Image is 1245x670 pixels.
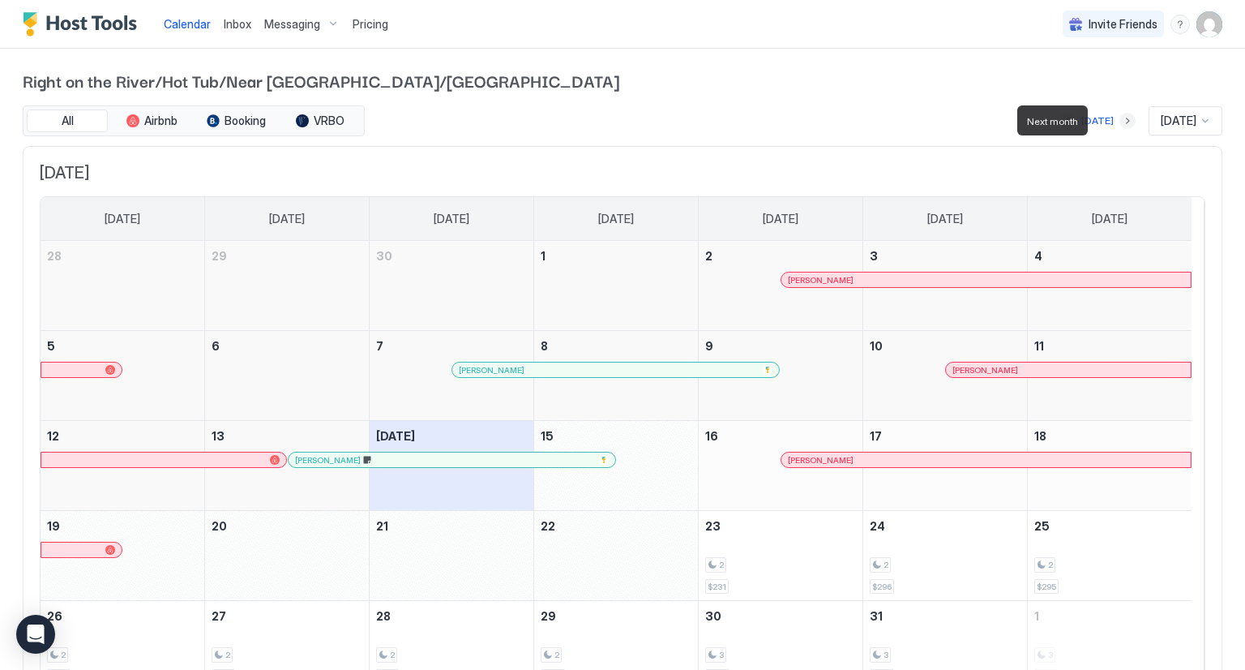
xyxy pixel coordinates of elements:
div: Host Tools Logo [23,12,144,37]
div: menu [1170,15,1190,34]
a: Thursday [747,197,815,241]
button: Next month [1119,113,1136,129]
td: October 12, 2025 [41,421,205,511]
a: October 15, 2025 [534,421,698,451]
td: September 30, 2025 [370,241,534,331]
span: 22 [541,519,555,533]
td: October 13, 2025 [205,421,370,511]
a: October 1, 2025 [534,241,698,271]
a: October 18, 2025 [1028,421,1192,451]
a: October 6, 2025 [205,331,369,361]
div: tab-group [23,105,365,136]
span: [PERSON_NAME] [295,455,361,466]
span: 27 [212,609,226,623]
span: $231 [708,582,726,592]
span: 12 [47,429,59,443]
a: October 23, 2025 [699,511,862,541]
td: October 10, 2025 [862,331,1027,421]
span: 8 [541,339,548,353]
span: 24 [870,519,885,533]
span: [DATE] [1092,212,1127,226]
span: 25 [1034,519,1050,533]
td: October 16, 2025 [698,421,862,511]
td: October 3, 2025 [862,241,1027,331]
a: October 26, 2025 [41,601,204,631]
span: 5 [47,339,55,353]
span: 2 [719,560,724,570]
td: October 21, 2025 [370,511,534,601]
span: 13 [212,429,225,443]
span: 29 [541,609,556,623]
a: Monday [253,197,321,241]
span: [DATE] [763,212,798,226]
a: September 28, 2025 [41,241,204,271]
span: 30 [705,609,721,623]
span: 2 [61,650,66,660]
span: 15 [541,429,554,443]
span: All [62,114,74,128]
span: [DATE] [598,212,634,226]
a: October 17, 2025 [863,421,1027,451]
a: October 4, 2025 [1028,241,1192,271]
span: $296 [872,582,892,592]
a: October 19, 2025 [41,511,204,541]
span: 2 [883,560,888,570]
a: Wednesday [582,197,650,241]
span: [PERSON_NAME] [788,455,854,466]
span: 1 [541,249,545,263]
span: Invite Friends [1089,17,1157,32]
a: Calendar [164,15,211,32]
td: October 9, 2025 [698,331,862,421]
button: Booking [195,110,276,132]
span: 30 [376,249,392,263]
span: [DATE] [927,212,963,226]
span: 10 [870,339,883,353]
span: 21 [376,519,388,533]
button: Airbnb [111,110,192,132]
span: 18 [1034,429,1046,443]
td: October 19, 2025 [41,511,205,601]
a: September 29, 2025 [205,241,369,271]
a: October 8, 2025 [534,331,698,361]
a: October 22, 2025 [534,511,698,541]
span: 3 [870,249,878,263]
div: [PERSON_NAME] [788,455,1184,466]
a: October 2, 2025 [699,241,862,271]
a: October 27, 2025 [205,601,369,631]
a: October 5, 2025 [41,331,204,361]
td: October 22, 2025 [534,511,699,601]
td: October 14, 2025 [370,421,534,511]
a: October 21, 2025 [370,511,533,541]
td: September 28, 2025 [41,241,205,331]
span: 3 [719,650,724,660]
span: Booking [225,114,266,128]
span: Inbox [224,17,251,31]
button: VRBO [280,110,361,132]
td: October 15, 2025 [534,421,699,511]
td: October 20, 2025 [205,511,370,601]
div: User profile [1196,11,1222,37]
span: $295 [1037,582,1056,592]
a: October 7, 2025 [370,331,533,361]
span: Messaging [264,17,320,32]
span: 2 [1048,560,1053,570]
td: October 6, 2025 [205,331,370,421]
a: September 30, 2025 [370,241,533,271]
td: October 23, 2025 [698,511,862,601]
span: 3 [883,650,888,660]
div: [DATE] [1081,114,1114,128]
span: 17 [870,429,882,443]
a: Sunday [88,197,156,241]
span: 1 [1034,609,1039,623]
span: 23 [705,519,721,533]
td: October 7, 2025 [370,331,534,421]
button: [DATE] [1079,111,1116,131]
span: [DATE] [376,429,415,443]
span: [DATE] [105,212,140,226]
a: October 10, 2025 [863,331,1027,361]
a: October 28, 2025 [370,601,533,631]
a: October 25, 2025 [1028,511,1192,541]
td: October 25, 2025 [1027,511,1192,601]
a: October 16, 2025 [699,421,862,451]
span: 9 [705,339,713,353]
